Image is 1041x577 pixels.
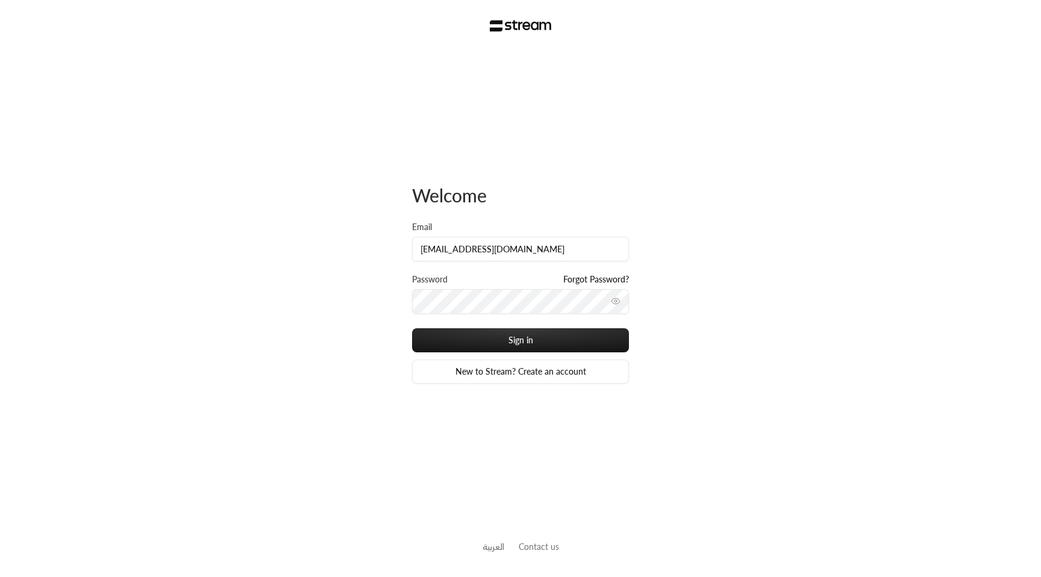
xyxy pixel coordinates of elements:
a: New to Stream? Create an account [412,360,629,384]
a: Contact us [519,541,559,552]
button: toggle password visibility [606,292,625,311]
button: Contact us [519,540,559,553]
a: العربية [483,535,504,558]
span: Welcome [412,184,487,206]
img: Stream Logo [490,20,552,32]
label: Password [412,273,448,285]
button: Sign in [412,328,629,352]
a: Forgot Password? [563,273,629,285]
label: Email [412,221,432,233]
